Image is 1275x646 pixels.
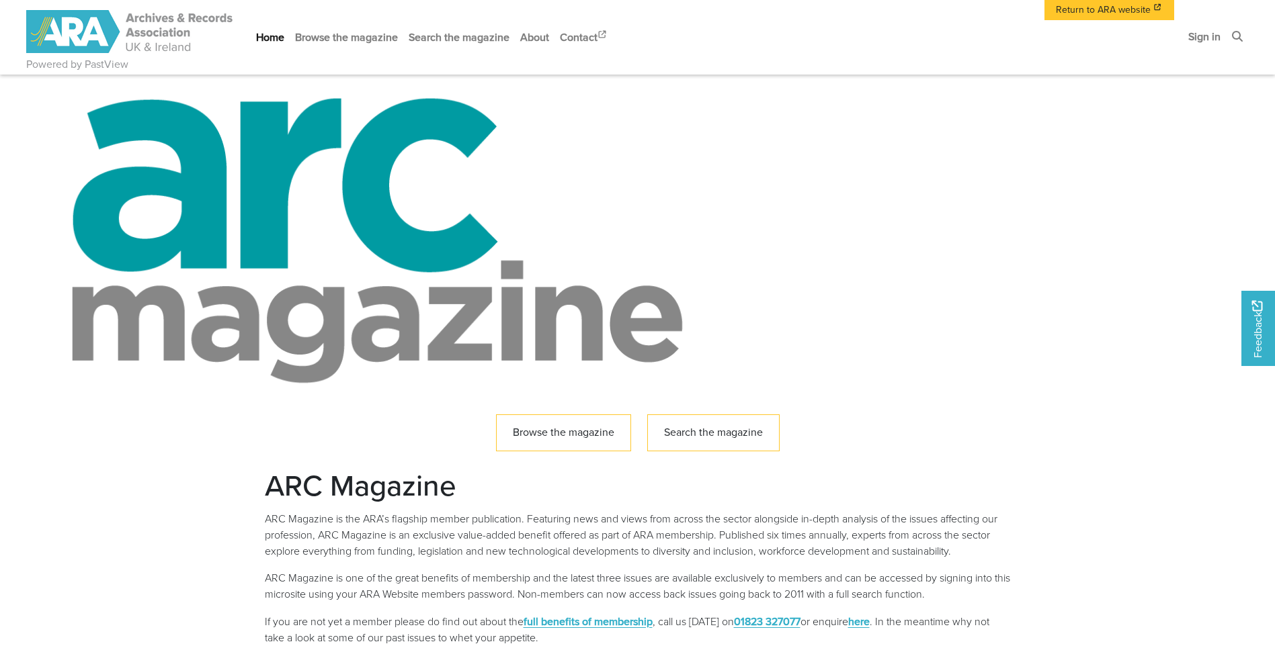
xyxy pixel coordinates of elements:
[1241,291,1275,366] a: Would you like to provide feedback?
[647,414,780,451] a: Search the magazine
[1056,3,1151,17] span: Return to ARA website
[848,614,870,629] a: here
[26,10,235,53] img: ARA - ARC Magazine | Powered by PastView
[496,414,631,451] a: Browse the magazine
[1183,19,1226,54] a: Sign in
[554,19,614,55] a: Contact
[290,19,403,55] a: Browse the magazine
[26,3,235,61] a: ARA - ARC Magazine | Powered by PastView logo
[265,613,1011,646] p: If you are not yet a member please do find out about the , call us [DATE] on or enquire . In the ...
[265,467,1011,503] h2: ARC Magazine
[515,19,554,55] a: About
[403,19,515,55] a: Search the magazine
[26,56,128,73] a: Powered by PastView
[265,511,1011,559] p: ARC Magazine is the ARA’s flagship member publication. Featuring news and views from across the s...
[251,19,290,55] a: Home
[265,570,1011,602] p: ARC Magazine is one of the great benefits of membership and the latest three issues are available...
[1249,300,1266,357] span: Feedback
[734,614,800,629] a: 01823 327077
[524,614,653,629] a: full benefits of membership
